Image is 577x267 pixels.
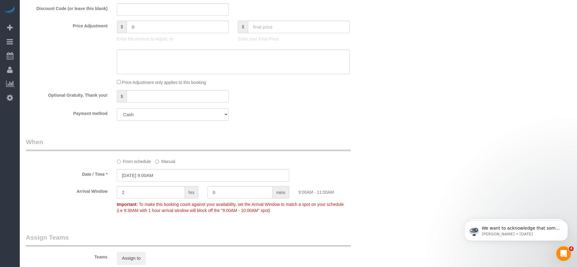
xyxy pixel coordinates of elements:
[26,23,105,29] p: Message from Ellie, sent 2d ago
[294,186,385,195] div: 9:00AM - 11:00AM
[185,186,198,199] span: hrs
[273,186,289,199] span: mins
[556,246,571,261] iframe: Intercom live chat
[117,252,146,265] button: Assign to
[569,246,574,251] span: 4
[21,108,112,116] label: Payment method
[117,160,121,164] input: From schedule
[248,21,350,33] input: final price
[117,21,127,33] span: $
[117,156,151,165] label: From schedule
[21,252,112,260] label: Teams
[26,137,351,151] legend: When
[21,169,112,177] label: Date / Time *
[155,160,159,164] input: Manual
[455,208,577,251] iframe: Intercom notifications message
[4,6,16,15] img: Automaid Logo
[117,202,344,213] span: To make this booking count against your availability, set the Arrival Window to match a spot on y...
[238,21,248,33] span: $
[21,21,112,29] label: Price Adjustment
[117,36,229,42] p: Enter the Amount to Adjust, or
[117,169,289,182] input: MM/DD/YYYY HH:MM
[122,80,206,85] span: Price Adjustment only applies to this booking
[117,90,127,102] span: $
[26,18,105,101] span: We want to acknowledge that some users may be experiencing lag or slower performance in our softw...
[21,90,112,98] label: Optional Gratuity. Thank you!
[155,156,175,165] label: Manual
[21,3,112,12] label: Discount Code (or leave this blank)
[238,36,350,42] p: Enter your Final Price
[21,186,112,194] label: Arrival Window
[117,202,138,207] strong: Important:
[26,233,351,247] legend: Assign Teams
